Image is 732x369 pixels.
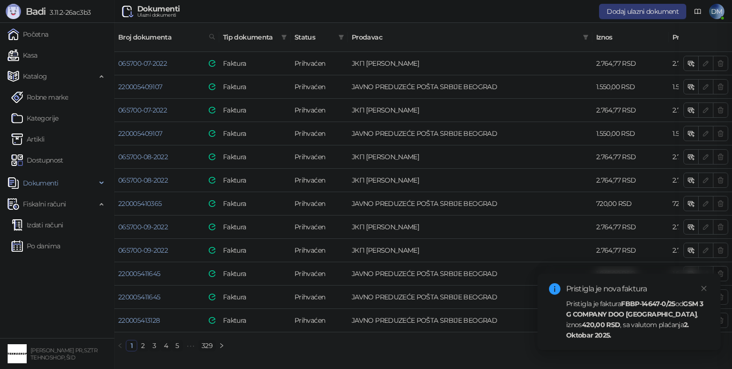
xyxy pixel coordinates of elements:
[566,320,689,339] strong: 2. Oktobar 2025.
[566,298,709,340] div: Pristigla je faktura od , iznos , sa valutom plaćanja
[621,299,675,308] strong: FBBP-14647-0/25
[699,283,709,294] a: Close
[549,283,560,295] span: info-circle
[701,285,707,292] span: close
[582,320,620,329] strong: 420,00 RSD
[566,283,709,295] div: Pristigla je nova faktura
